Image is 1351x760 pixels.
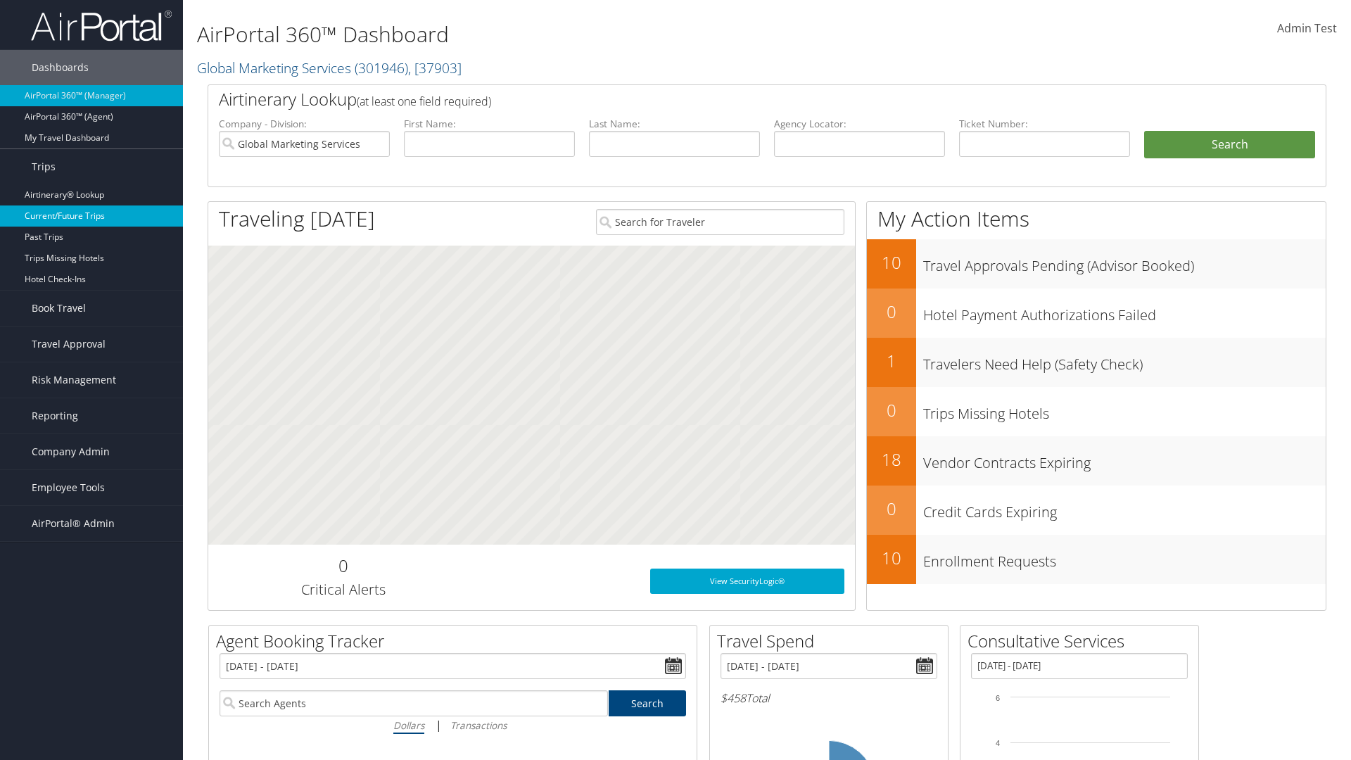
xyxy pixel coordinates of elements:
[32,434,110,469] span: Company Admin
[408,58,462,77] span: , [ 37903 ]
[923,446,1326,473] h3: Vendor Contracts Expiring
[219,554,467,578] h2: 0
[216,629,697,653] h2: Agent Booking Tracker
[867,546,916,570] h2: 10
[867,349,916,373] h2: 1
[867,251,916,274] h2: 10
[450,718,507,732] i: Transactions
[923,397,1326,424] h3: Trips Missing Hotels
[867,387,1326,436] a: 0Trips Missing Hotels
[32,149,56,184] span: Trips
[867,497,916,521] h2: 0
[1144,131,1315,159] button: Search
[1277,7,1337,51] a: Admin Test
[923,495,1326,522] h3: Credit Cards Expiring
[32,291,86,326] span: Book Travel
[393,718,424,732] i: Dollars
[867,398,916,422] h2: 0
[357,94,491,109] span: (at least one field required)
[220,716,686,734] div: |
[32,470,105,505] span: Employee Tools
[968,629,1198,653] h2: Consultative Services
[867,535,1326,584] a: 10Enrollment Requests
[774,117,945,131] label: Agency Locator:
[717,629,948,653] h2: Travel Spend
[923,545,1326,571] h3: Enrollment Requests
[32,362,116,398] span: Risk Management
[867,204,1326,234] h1: My Action Items
[32,50,89,85] span: Dashboards
[596,209,844,235] input: Search for Traveler
[867,289,1326,338] a: 0Hotel Payment Authorizations Failed
[923,348,1326,374] h3: Travelers Need Help (Safety Check)
[867,486,1326,535] a: 0Credit Cards Expiring
[219,580,467,600] h3: Critical Alerts
[867,436,1326,486] a: 18Vendor Contracts Expiring
[32,327,106,362] span: Travel Approval
[355,58,408,77] span: ( 301946 )
[650,569,844,594] a: View SecurityLogic®
[996,694,1000,702] tspan: 6
[867,300,916,324] h2: 0
[31,9,172,42] img: airportal-logo.png
[219,117,390,131] label: Company - Division:
[197,20,957,49] h1: AirPortal 360™ Dashboard
[219,204,375,234] h1: Traveling [DATE]
[923,298,1326,325] h3: Hotel Payment Authorizations Failed
[867,448,916,471] h2: 18
[721,690,746,706] span: $458
[220,690,608,716] input: Search Agents
[219,87,1222,111] h2: Airtinerary Lookup
[197,58,462,77] a: Global Marketing Services
[867,338,1326,387] a: 1Travelers Need Help (Safety Check)
[721,690,937,706] h6: Total
[996,739,1000,747] tspan: 4
[609,690,687,716] a: Search
[923,249,1326,276] h3: Travel Approvals Pending (Advisor Booked)
[404,117,575,131] label: First Name:
[959,117,1130,131] label: Ticket Number:
[32,506,115,541] span: AirPortal® Admin
[867,239,1326,289] a: 10Travel Approvals Pending (Advisor Booked)
[1277,20,1337,36] span: Admin Test
[32,398,78,433] span: Reporting
[589,117,760,131] label: Last Name:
